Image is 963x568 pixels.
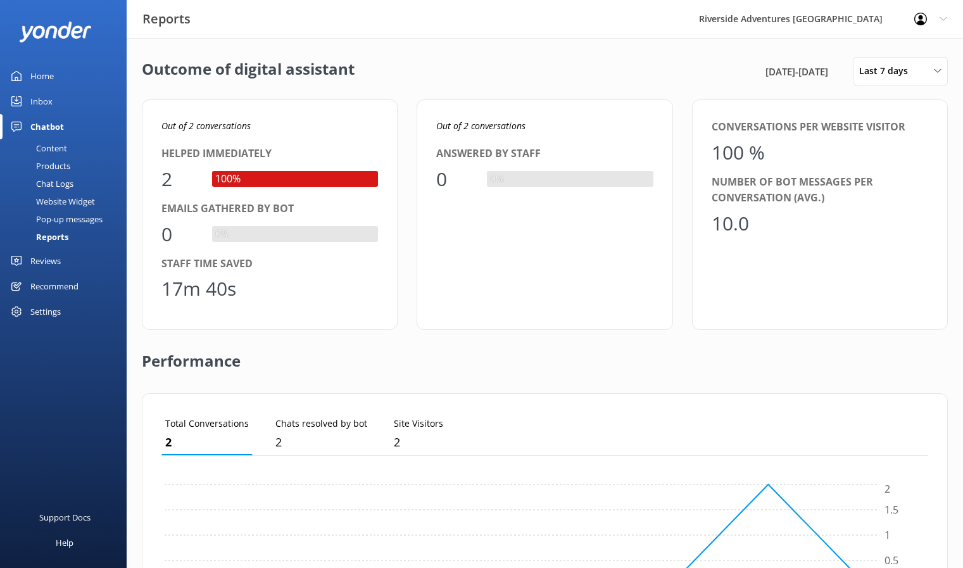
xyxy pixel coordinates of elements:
[436,164,474,194] div: 0
[712,208,750,239] div: 10.0
[30,89,53,114] div: Inbox
[275,433,367,451] p: 2
[142,57,355,85] h2: Outcome of digital assistant
[30,114,64,139] div: Chatbot
[161,274,236,304] div: 17m 40s
[394,433,443,451] p: 2
[212,226,232,243] div: 0%
[275,417,367,431] p: Chats resolved by bot
[884,503,898,517] tspan: 1.5
[8,175,127,192] a: Chat Logs
[394,417,443,431] p: Site Visitors
[765,64,828,79] span: [DATE] - [DATE]
[436,146,653,162] div: Answered by staff
[8,157,127,175] a: Products
[161,120,251,132] i: Out of 2 conversations
[712,137,765,168] div: 100 %
[161,164,199,194] div: 2
[8,210,103,228] div: Pop-up messages
[30,299,61,324] div: Settings
[859,64,916,78] span: Last 7 days
[161,146,378,162] div: Helped immediately
[212,171,244,187] div: 100%
[8,175,73,192] div: Chat Logs
[712,119,928,136] div: Conversations per website visitor
[712,174,928,206] div: Number of bot messages per conversation (avg.)
[30,274,79,299] div: Recommend
[487,171,507,187] div: 0%
[8,139,127,157] a: Content
[39,505,91,530] div: Support Docs
[8,192,127,210] a: Website Widget
[30,248,61,274] div: Reviews
[165,433,249,451] p: 2
[884,553,898,567] tspan: 0.5
[19,22,92,42] img: yonder-white-logo.png
[436,120,526,132] i: Out of 2 conversations
[8,228,68,246] div: Reports
[161,219,199,249] div: 0
[8,228,127,246] a: Reports
[142,9,191,29] h3: Reports
[56,530,73,555] div: Help
[161,201,378,217] div: Emails gathered by bot
[165,417,249,431] p: Total Conversations
[8,157,70,175] div: Products
[8,192,95,210] div: Website Widget
[884,528,890,542] tspan: 1
[161,256,378,272] div: Staff time saved
[30,63,54,89] div: Home
[8,139,67,157] div: Content
[884,483,890,496] tspan: 2
[8,210,127,228] a: Pop-up messages
[142,330,241,381] h2: Performance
